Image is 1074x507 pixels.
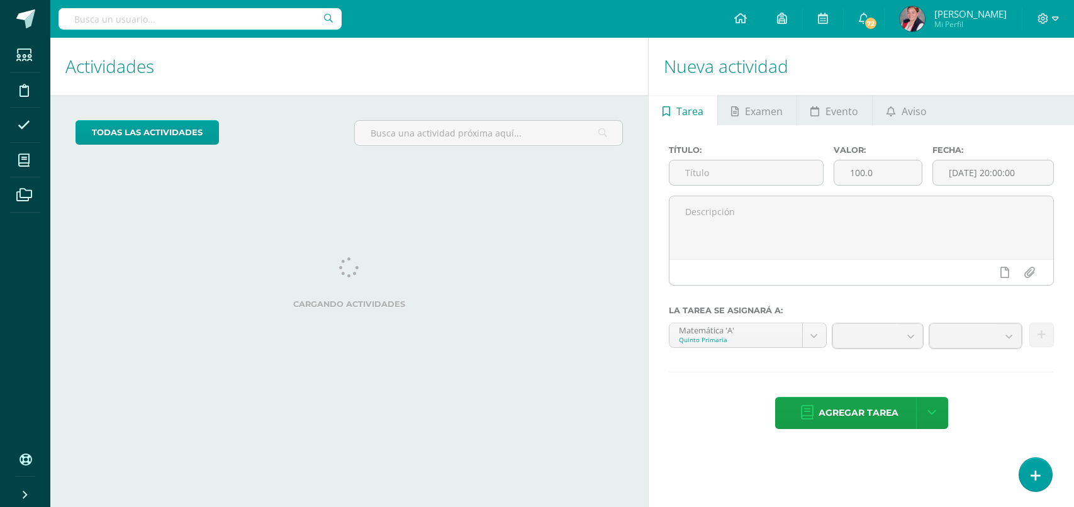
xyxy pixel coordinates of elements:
h1: Nueva actividad [664,38,1059,95]
a: Matemática 'A'Quinto Primaria [669,323,825,347]
label: Fecha: [932,145,1054,155]
span: Evento [825,96,858,126]
input: Busca una actividad próxima aquí... [355,121,622,145]
label: Título: [669,145,823,155]
span: Tarea [676,96,703,126]
h1: Actividades [65,38,633,95]
span: Agregar tarea [819,398,898,428]
span: Aviso [902,96,927,126]
span: [PERSON_NAME] [934,8,1007,20]
input: Puntos máximos [834,160,922,185]
span: Mi Perfil [934,19,1007,30]
a: Aviso [873,95,940,125]
a: Tarea [649,95,717,125]
span: 72 [864,16,878,30]
input: Busca un usuario... [59,8,342,30]
div: Quinto Primaria [679,335,792,344]
a: todas las Actividades [76,120,219,145]
a: Examen [718,95,797,125]
label: Cargando actividades [76,299,623,309]
label: La tarea se asignará a: [669,306,1054,315]
input: Título [669,160,822,185]
label: Valor: [834,145,922,155]
a: Evento [797,95,872,125]
span: Examen [745,96,783,126]
div: Matemática 'A' [679,323,792,335]
input: Fecha de entrega [933,160,1053,185]
img: b642a002b92f01e9ab70c74b6c3c30d5.png [900,6,925,31]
